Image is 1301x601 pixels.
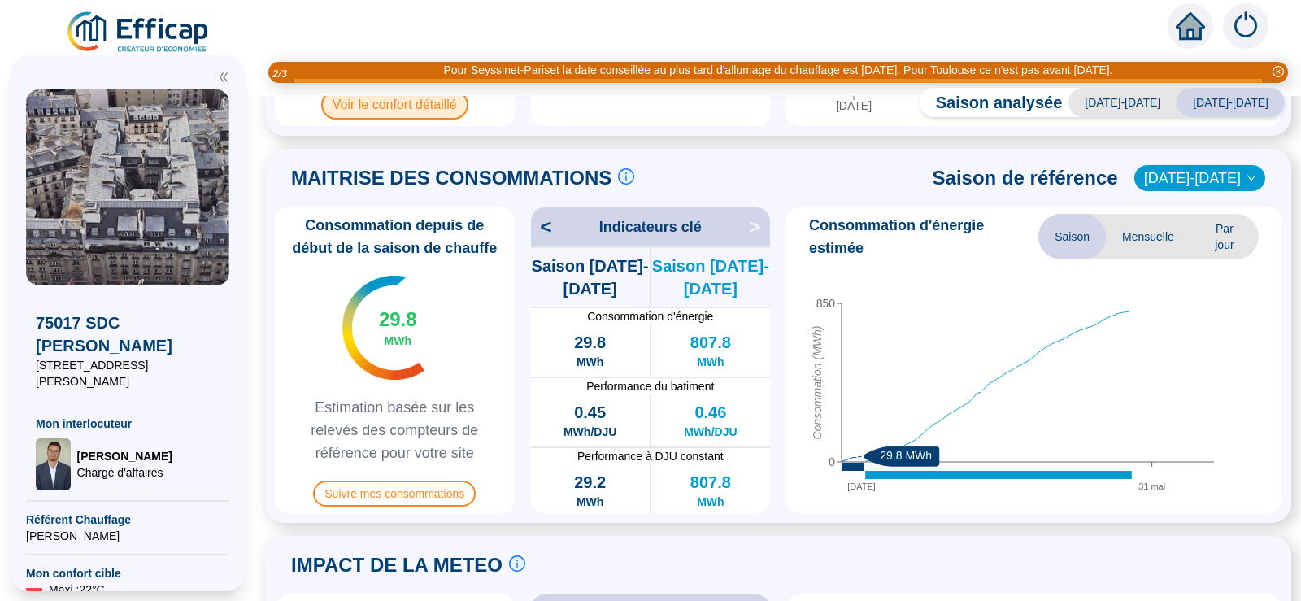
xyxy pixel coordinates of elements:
[531,448,771,464] span: Performance à DJU constant
[577,354,603,370] span: MWh
[684,424,737,440] span: MWh/DJU
[1038,214,1106,259] span: Saison
[379,307,417,333] span: 29.8
[444,62,1113,79] div: Pour Seyssinet-Pariset la date conseillée au plus tard d'allumage du chauffage est [DATE]. Pour T...
[1273,66,1284,77] span: close-circle
[651,255,770,300] span: Saison [DATE]-[DATE]
[563,424,616,440] span: MWh/DJU
[816,297,836,310] tspan: 850
[829,455,835,468] tspan: 0
[77,448,172,464] span: [PERSON_NAME]
[531,214,552,240] span: <
[49,581,105,598] span: Maxi : 22 °C
[272,68,287,80] i: 2 / 3
[65,10,212,55] img: efficap energie logo
[342,276,424,380] img: indicateur températures
[599,216,702,238] span: Indicateurs clé
[36,357,220,390] span: [STREET_ADDRESS][PERSON_NAME]
[291,165,611,191] span: MAITRISE DES CONSOMMATIONS
[1223,3,1268,49] img: alerts
[690,471,731,494] span: 807.8
[531,308,771,324] span: Consommation d'énergie
[694,401,726,424] span: 0.46
[36,416,220,432] span: Mon interlocuteur
[697,494,724,510] span: MWh
[933,165,1118,191] span: Saison de référence
[281,396,508,464] span: Estimation basée sur les relevés des compteurs de référence pour votre site
[697,354,724,370] span: MWh
[77,464,172,481] span: Chargé d'affaires
[1068,88,1177,117] span: [DATE]-[DATE]
[577,494,603,510] span: MWh
[920,91,1063,114] span: Saison analysée
[1247,173,1256,183] span: down
[313,481,476,507] span: Suivre mes consommations
[1190,214,1259,259] span: Par jour
[36,438,71,490] img: Chargé d'affaires
[26,528,229,544] span: [PERSON_NAME]
[847,481,876,491] tspan: [DATE]
[1138,481,1165,491] tspan: 31 mai
[811,325,824,439] tspan: Consommation (MWh)
[321,90,468,120] span: Voir le confort détaillé
[1176,11,1205,41] span: home
[218,72,229,83] span: double-left
[26,565,229,581] span: Mon confort cible
[26,512,229,528] span: Référent Chauffage
[618,168,634,185] span: info-circle
[574,471,606,494] span: 29.2
[509,555,525,572] span: info-circle
[809,214,1038,259] span: Consommation d'énergie estimée
[749,214,770,240] span: >
[36,311,220,357] span: 75017 SDC [PERSON_NAME]
[291,552,503,578] span: IMPACT DE LA METEO
[1177,88,1285,117] span: [DATE]-[DATE]
[1144,166,1255,190] span: 2023-2024
[880,449,932,462] text: 29.8 MWh
[690,331,731,354] span: 807.8
[281,214,508,259] span: Consommation depuis de début de la saison de chauffe
[531,255,650,300] span: Saison [DATE]-[DATE]
[385,333,411,349] span: MWh
[531,378,771,394] span: Performance du batiment
[574,331,606,354] span: 29.8
[1106,214,1190,259] span: Mensuelle
[574,401,606,424] span: 0.45
[836,99,872,112] tspan: [DATE]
